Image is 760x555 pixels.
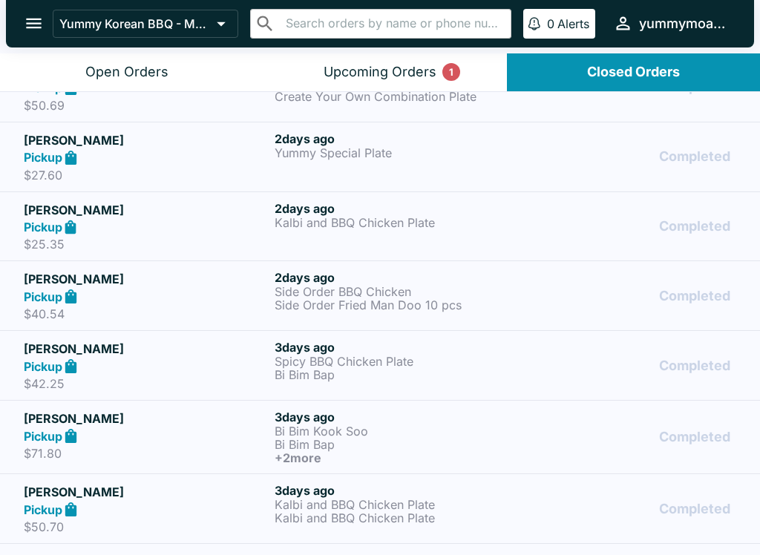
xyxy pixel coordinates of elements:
[275,368,520,381] p: Bi Bim Bap
[24,502,62,517] strong: Pickup
[547,16,554,31] p: 0
[24,220,62,234] strong: Pickup
[275,90,520,103] p: Create Your Own Combination Plate
[324,64,436,81] div: Upcoming Orders
[15,4,53,42] button: open drawer
[24,150,62,165] strong: Pickup
[85,64,168,81] div: Open Orders
[275,511,520,525] p: Kalbi and BBQ Chicken Plate
[24,168,269,183] p: $27.60
[639,15,730,33] div: yummymoanalua
[275,424,520,438] p: Bi Bim Kook Soo
[24,410,269,427] h5: [PERSON_NAME]
[281,13,505,34] input: Search orders by name or phone number
[275,146,520,160] p: Yummy Special Plate
[275,355,520,368] p: Spicy BBQ Chicken Plate
[275,340,335,355] span: 3 days ago
[275,483,335,498] span: 3 days ago
[275,270,335,285] span: 2 days ago
[24,340,269,358] h5: [PERSON_NAME]
[449,65,453,79] p: 1
[275,498,520,511] p: Kalbi and BBQ Chicken Plate
[275,285,520,298] p: Side Order BBQ Chicken
[24,446,269,461] p: $71.80
[275,410,335,424] span: 3 days ago
[275,131,335,146] span: 2 days ago
[275,438,520,451] p: Bi Bim Bap
[587,64,680,81] div: Closed Orders
[59,16,211,31] p: Yummy Korean BBQ - Moanalua
[275,451,520,464] h6: + 2 more
[275,298,520,312] p: Side Order Fried Man Doo 10 pcs
[24,306,269,321] p: $40.54
[24,429,62,444] strong: Pickup
[275,201,335,216] span: 2 days ago
[24,201,269,219] h5: [PERSON_NAME]
[24,519,269,534] p: $50.70
[24,98,269,113] p: $50.69
[24,131,269,149] h5: [PERSON_NAME]
[53,10,238,38] button: Yummy Korean BBQ - Moanalua
[24,289,62,304] strong: Pickup
[557,16,589,31] p: Alerts
[275,216,520,229] p: Kalbi and BBQ Chicken Plate
[24,359,62,374] strong: Pickup
[24,237,269,252] p: $25.35
[24,376,269,391] p: $42.25
[607,7,736,39] button: yummymoanalua
[24,270,269,288] h5: [PERSON_NAME]
[24,483,269,501] h5: [PERSON_NAME]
